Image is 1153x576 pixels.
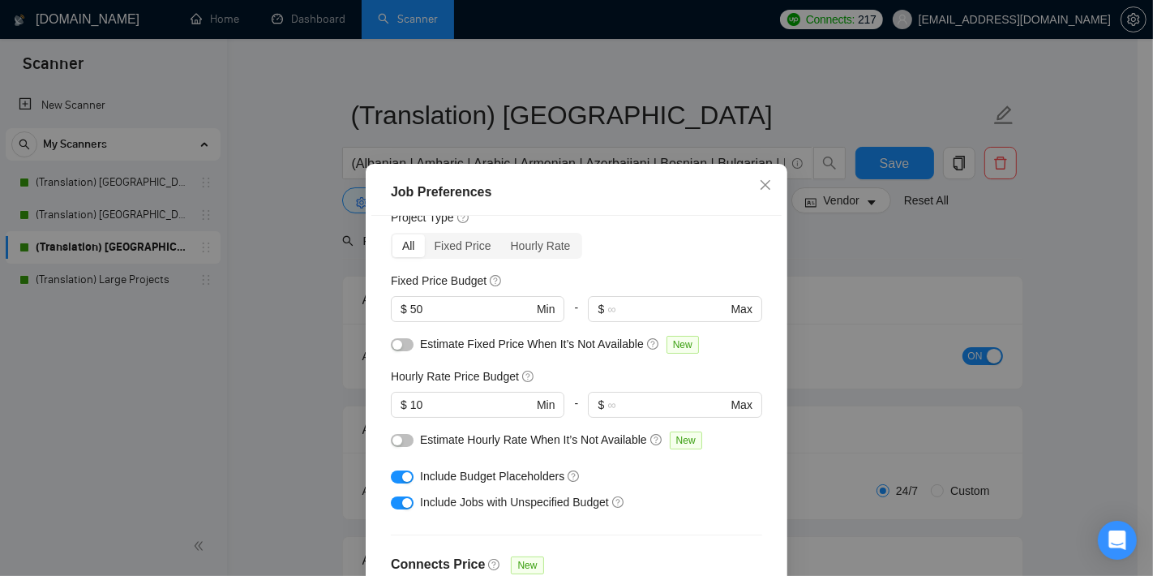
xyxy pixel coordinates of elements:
span: Max [731,300,752,318]
span: Include Budget Placeholders [420,470,564,483]
span: $ [401,396,407,414]
h5: Fixed Price Budget [391,272,486,290]
span: question-circle [612,496,625,509]
span: question-circle [490,274,503,287]
input: 0 [410,300,534,318]
span: New [667,336,699,354]
div: All [392,234,425,257]
span: $ [598,300,604,318]
button: Close [744,164,787,208]
div: Open Intercom Messenger [1098,521,1137,560]
h5: Hourly Rate Price Budget [391,368,519,385]
span: question-circle [488,558,501,571]
span: question-circle [650,433,663,446]
span: Min [537,300,555,318]
input: 0 [410,396,534,414]
span: $ [401,300,407,318]
span: Estimate Fixed Price When It’s Not Available [420,337,644,350]
input: ∞ [607,396,727,414]
span: $ [598,396,604,414]
h4: Connects Price [391,555,485,574]
span: Min [537,396,555,414]
span: question-circle [522,370,535,383]
span: Max [731,396,752,414]
h5: Project Type [391,208,454,226]
input: ∞ [607,300,727,318]
div: Hourly Rate [501,234,581,257]
span: Estimate Hourly Rate When It’s Not Available [420,433,647,446]
span: New [511,557,543,574]
div: - [564,296,588,335]
span: question-circle [647,337,660,350]
span: question-circle [568,470,581,483]
span: close [759,178,772,191]
span: Include Jobs with Unspecified Budget [420,496,609,509]
span: New [670,432,702,449]
div: - [564,392,588,431]
span: question-circle [457,211,470,224]
div: Job Preferences [391,183,762,202]
div: Fixed Price [425,234,501,257]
